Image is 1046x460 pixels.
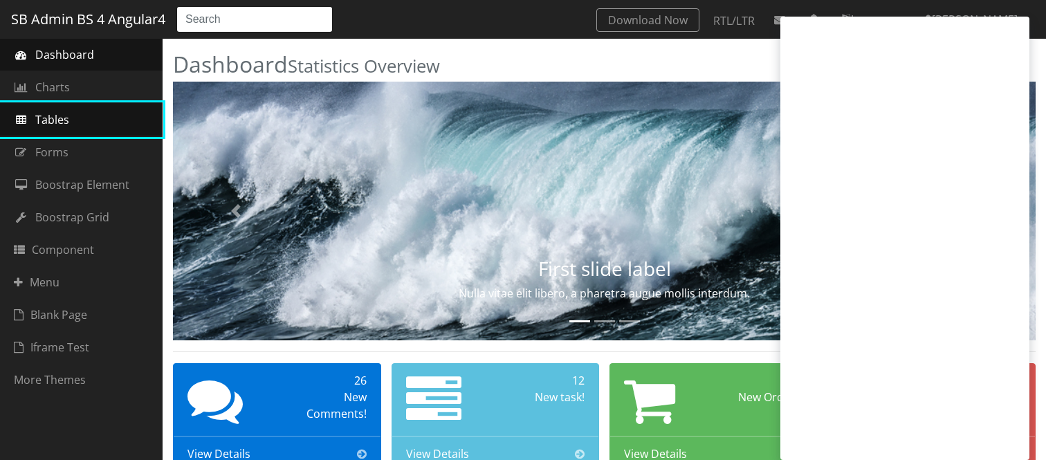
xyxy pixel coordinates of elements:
[176,6,333,33] input: Search
[173,82,1036,340] img: Random first slide
[282,372,367,389] div: 26
[14,274,59,291] span: Menu
[596,8,699,32] a: Download Now
[719,389,803,405] div: New Orders!
[288,54,440,78] small: Statistics Overview
[302,258,906,279] h3: First slide label
[282,389,367,422] div: New Comments!
[919,6,1035,33] a: [PERSON_NAME]
[500,389,585,405] div: New task!
[500,372,585,389] div: 12
[173,52,1036,76] h2: Dashboard
[836,6,919,33] a: Language
[719,372,803,389] div: 124
[11,6,165,33] a: SB Admin BS 4 Angular4
[702,8,766,33] a: RTL/LTR
[302,285,906,302] p: Nulla vitae elit libero, a pharetra augue mollis interdum.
